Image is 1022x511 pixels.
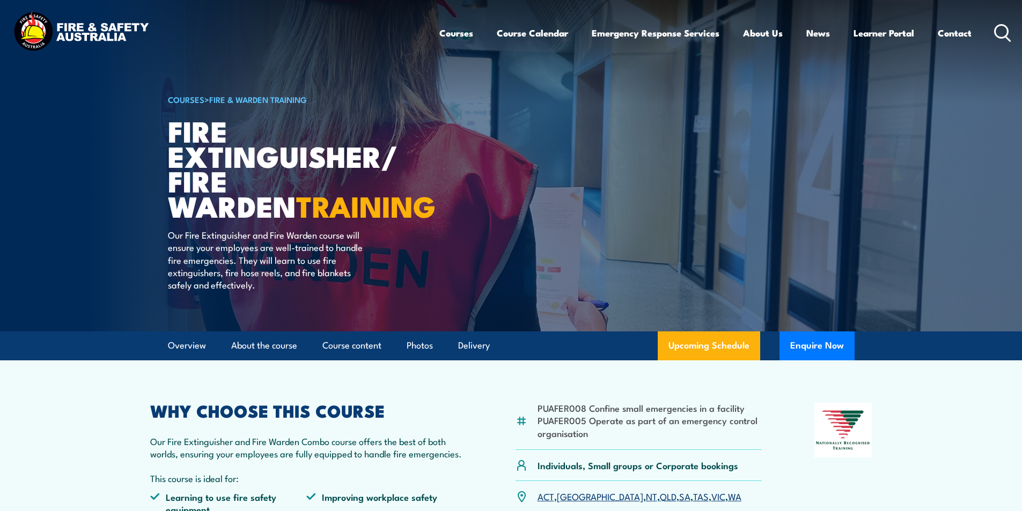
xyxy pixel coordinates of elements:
a: Course Calendar [497,19,568,47]
a: SA [679,490,690,502]
a: NT [646,490,657,502]
a: About Us [743,19,783,47]
h2: WHY CHOOSE THIS COURSE [150,403,464,418]
a: VIC [711,490,725,502]
a: News [806,19,830,47]
img: Nationally Recognised Training logo. [814,403,872,457]
a: Fire & Warden Training [209,93,307,105]
a: Course content [322,331,381,360]
p: Our Fire Extinguisher and Fire Warden Combo course offers the best of both worlds, ensuring your ... [150,435,464,460]
button: Enquire Now [780,331,855,360]
a: Photos [407,331,433,360]
a: TAS [693,490,709,502]
p: , , , , , , , [538,490,741,502]
a: Overview [168,331,206,360]
h1: Fire Extinguisher/ Fire Warden [168,118,433,218]
a: COURSES [168,93,204,105]
li: PUAFER005 Operate as part of an emergency control organisation [538,414,762,439]
p: This course is ideal for: [150,472,464,484]
li: PUAFER008 Confine small emergencies in a facility [538,402,762,414]
a: [GEOGRAPHIC_DATA] [557,490,643,502]
a: QLD [660,490,677,502]
strong: TRAINING [296,183,436,227]
a: Courses [439,19,473,47]
p: Our Fire Extinguisher and Fire Warden course will ensure your employees are well-trained to handl... [168,228,364,291]
a: Contact [938,19,972,47]
h6: > [168,93,433,106]
a: Delivery [458,331,490,360]
a: About the course [231,331,297,360]
a: Learner Portal [854,19,914,47]
a: Upcoming Schedule [658,331,760,360]
a: Emergency Response Services [592,19,719,47]
a: WA [728,490,741,502]
a: ACT [538,490,554,502]
p: Individuals, Small groups or Corporate bookings [538,459,738,471]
